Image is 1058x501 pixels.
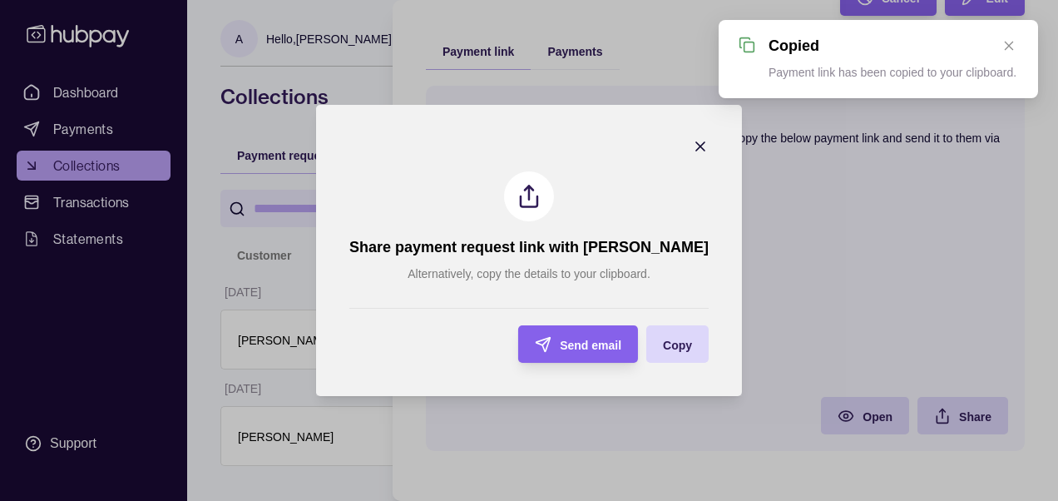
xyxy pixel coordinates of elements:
span: Send email [560,339,621,352]
button: Send email [518,325,638,363]
p: Payment link has been copied to your clipboard. [769,66,1016,79]
p: Alternatively, copy the details to your clipboard. [408,265,650,283]
span: close [1003,40,1015,52]
button: Copy [646,325,709,363]
h1: Share payment request link with [PERSON_NAME] [349,238,709,256]
span: Copy [663,339,692,352]
a: Close [1000,37,1018,55]
h1: Copied [769,37,819,54]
